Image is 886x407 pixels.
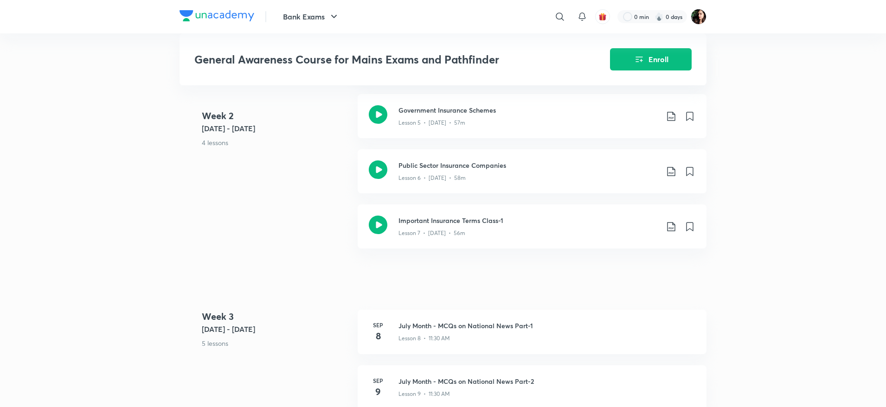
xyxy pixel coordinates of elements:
[398,321,695,331] h3: July Month - MCQs on National News Part-1
[202,109,350,123] h4: Week 2
[398,174,466,182] p: Lesson 6 • [DATE] • 58m
[180,10,254,24] a: Company Logo
[180,10,254,21] img: Company Logo
[202,324,350,335] h5: [DATE] - [DATE]
[358,149,706,204] a: Public Sector Insurance CompaniesLesson 6 • [DATE] • 58m
[194,53,558,66] h3: General Awareness Course for Mains Exams and Pathfinder
[691,9,706,25] img: Priyanka K
[398,216,658,225] h3: Important Insurance Terms Class-1
[369,329,387,343] h4: 8
[277,7,345,26] button: Bank Exams
[202,310,350,324] h4: Week 3
[595,9,610,24] button: avatar
[369,321,387,329] h6: Sep
[202,138,350,147] p: 4 lessons
[358,204,706,260] a: Important Insurance Terms Class-1Lesson 7 • [DATE] • 56m
[202,338,350,348] p: 5 lessons
[398,334,450,343] p: Lesson 8 • 11:30 AM
[598,13,607,21] img: avatar
[398,229,465,237] p: Lesson 7 • [DATE] • 56m
[398,376,695,386] h3: July Month - MCQs on National News Part-2
[610,48,692,70] button: Enroll
[398,160,658,170] h3: Public Sector Insurance Companies
[369,385,387,399] h4: 9
[358,94,706,149] a: Government Insurance SchemesLesson 5 • [DATE] • 57m
[655,12,664,21] img: streak
[398,119,465,127] p: Lesson 5 • [DATE] • 57m
[202,123,350,134] h5: [DATE] - [DATE]
[358,310,706,365] a: Sep8July Month - MCQs on National News Part-1Lesson 8 • 11:30 AM
[369,376,387,385] h6: Sep
[398,390,450,398] p: Lesson 9 • 11:30 AM
[398,105,658,115] h3: Government Insurance Schemes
